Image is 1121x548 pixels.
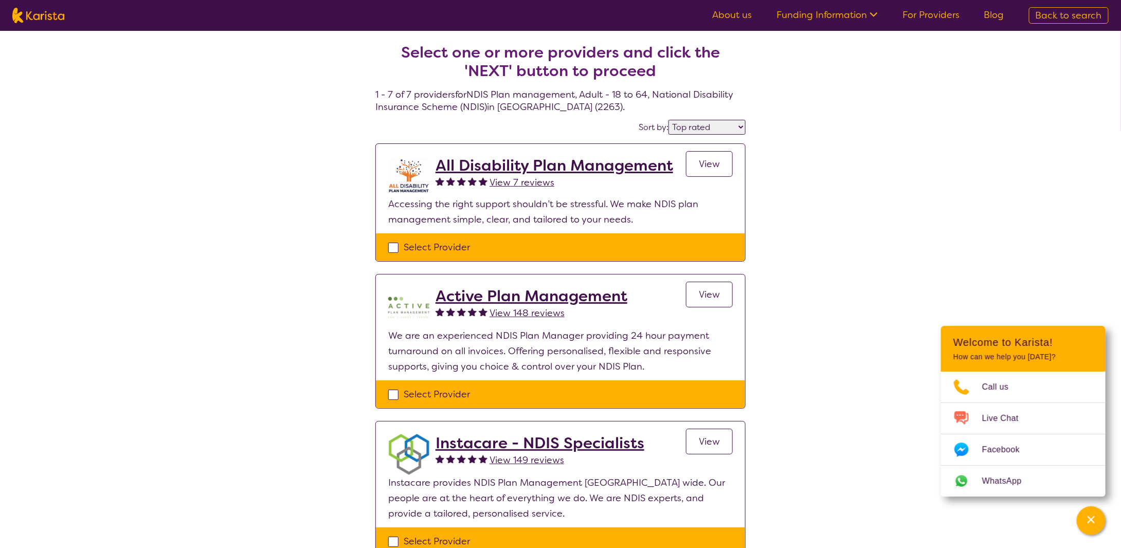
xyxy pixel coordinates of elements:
[902,9,960,21] a: For Providers
[446,454,455,463] img: fullstar
[479,177,487,186] img: fullstar
[490,307,565,319] span: View 148 reviews
[490,305,565,321] a: View 148 reviews
[982,379,1021,395] span: Call us
[468,307,477,316] img: fullstar
[388,434,429,475] img: obkhna0zu27zdd4ubuus.png
[457,307,466,316] img: fullstar
[953,336,1093,349] h2: Welcome to Karista!
[982,473,1034,489] span: WhatsApp
[388,196,733,227] p: Accessing the right support shouldn’t be stressful. We make NDIS plan management simple, clear, a...
[1077,506,1106,535] button: Channel Menu
[446,307,455,316] img: fullstar
[699,288,720,301] span: View
[375,19,746,113] h4: 1 - 7 of 7 providers for NDIS Plan management , Adult - 18 to 64 , National Disability Insurance ...
[490,175,554,190] a: View 7 reviews
[436,307,444,316] img: fullstar
[982,411,1031,426] span: Live Chat
[776,9,878,21] a: Funding Information
[686,282,733,307] a: View
[388,43,733,80] h2: Select one or more providers and click the 'NEXT' button to proceed
[446,177,455,186] img: fullstar
[468,177,477,186] img: fullstar
[388,287,429,328] img: pypzb5qm7jexfhutod0x.png
[436,454,444,463] img: fullstar
[436,287,627,305] a: Active Plan Management
[1029,7,1109,24] a: Back to search
[490,454,564,466] span: View 149 reviews
[941,466,1106,497] a: Web link opens in a new tab.
[468,454,477,463] img: fullstar
[984,9,1004,21] a: Blog
[490,176,554,189] span: View 7 reviews
[686,429,733,454] a: View
[436,177,444,186] img: fullstar
[457,454,466,463] img: fullstar
[457,177,466,186] img: fullstar
[699,158,720,170] span: View
[712,9,752,21] a: About us
[639,122,668,133] label: Sort by:
[436,434,644,452] a: Instacare - NDIS Specialists
[490,452,564,468] a: View 149 reviews
[699,435,720,448] span: View
[953,353,1093,361] p: How can we help you [DATE]?
[941,326,1106,497] div: Channel Menu
[388,328,733,374] p: We are an experienced NDIS Plan Manager providing 24 hour payment turnaround on all invoices. Off...
[436,156,673,175] a: All Disability Plan Management
[686,151,733,177] a: View
[479,454,487,463] img: fullstar
[388,475,733,521] p: Instacare provides NDIS Plan Management [GEOGRAPHIC_DATA] wide. Our people are at the heart of ev...
[388,156,429,196] img: at5vqv0lot2lggohlylh.jpg
[941,372,1106,497] ul: Choose channel
[479,307,487,316] img: fullstar
[12,8,64,23] img: Karista logo
[1036,9,1102,22] span: Back to search
[982,442,1032,458] span: Facebook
